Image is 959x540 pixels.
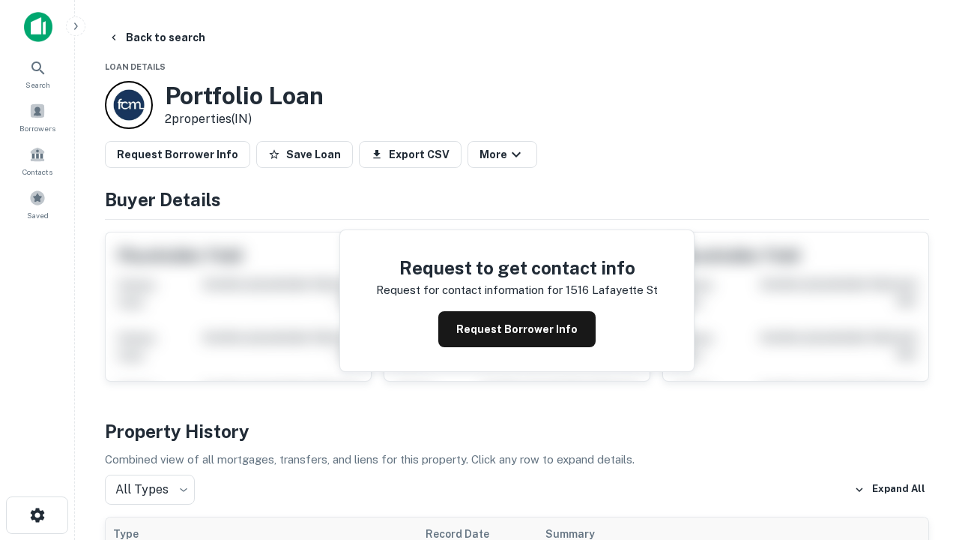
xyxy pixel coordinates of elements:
span: Loan Details [105,62,166,71]
button: Save Loan [256,141,353,168]
p: 1516 lafayette st [566,281,658,299]
p: Request for contact information for [376,281,563,299]
a: Borrowers [4,97,70,137]
button: Export CSV [359,141,462,168]
a: Search [4,53,70,94]
iframe: Chat Widget [884,372,959,444]
span: Saved [27,209,49,221]
span: Contacts [22,166,52,178]
button: Request Borrower Info [105,141,250,168]
button: Expand All [850,478,929,501]
span: Search [25,79,50,91]
span: Borrowers [19,122,55,134]
h4: Request to get contact info [376,254,658,281]
h4: Property History [105,418,929,445]
div: All Types [105,475,195,505]
p: Combined view of all mortgages, transfers, and liens for this property. Click any row to expand d... [105,451,929,469]
a: Saved [4,184,70,224]
h3: Portfolio Loan [165,82,324,110]
p: 2 properties (IN) [165,110,324,128]
button: Request Borrower Info [438,311,596,347]
button: Back to search [102,24,211,51]
a: Contacts [4,140,70,181]
img: capitalize-icon.png [24,12,52,42]
button: More [468,141,537,168]
h4: Buyer Details [105,186,929,213]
